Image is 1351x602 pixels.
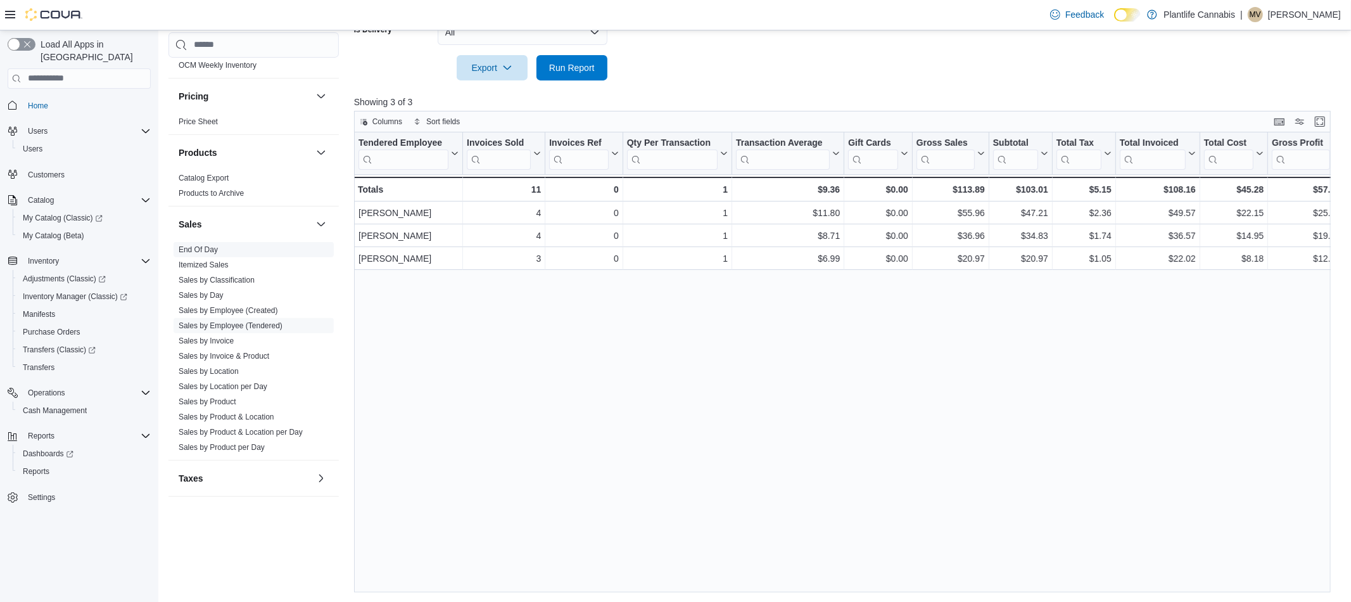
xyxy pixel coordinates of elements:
span: Purchase Orders [23,327,80,337]
div: Tendered Employee [358,137,448,149]
div: Invoices Ref [549,137,608,149]
span: Settings [28,492,55,503]
div: $45.28 [1204,182,1264,197]
div: [PERSON_NAME] [358,205,459,221]
div: Total Cost [1204,137,1253,149]
span: MV [1250,7,1261,22]
button: Gross Profit [1272,137,1340,169]
button: Cash Management [13,402,156,419]
span: Users [18,141,151,157]
button: Sort fields [409,114,465,129]
a: Feedback [1045,2,1109,27]
button: Pricing [314,88,329,103]
a: Sales by Product & Location per Day [179,427,303,436]
span: Home [23,98,151,113]
span: Products to Archive [179,188,244,198]
div: 4 [467,205,541,221]
div: $49.57 [1120,205,1196,221]
h3: Sales [179,217,202,230]
span: Inventory Manager (Classic) [23,291,127,302]
div: 3 [467,251,541,266]
div: Subtotal [993,137,1038,149]
span: Catalog Export [179,172,229,183]
span: Manifests [23,309,55,319]
button: Reports [3,427,156,445]
a: Manifests [18,307,60,322]
button: Pricing [179,89,311,102]
button: Users [3,122,156,140]
button: Operations [3,384,156,402]
span: Cash Management [23,406,87,416]
div: $22.02 [1120,251,1196,266]
button: Products [314,144,329,160]
button: Inventory [23,253,64,269]
span: Sales by Invoice [179,335,234,345]
div: 0 [549,251,618,266]
span: Sales by Product per Day [179,442,265,452]
button: Total Tax [1056,137,1112,169]
span: Catalog [28,195,54,205]
a: My Catalog (Classic) [13,209,156,227]
button: Operations [23,385,70,400]
a: Sales by Location [179,366,239,375]
div: $113.89 [917,182,985,197]
button: Total Invoiced [1120,137,1196,169]
a: Sales by Location per Day [179,381,267,390]
a: OCM Weekly Inventory [179,60,257,69]
button: Manifests [13,305,156,323]
a: Dashboards [18,446,79,461]
div: $36.57 [1120,228,1196,243]
a: Customers [23,167,70,183]
span: Inventory [28,256,59,266]
span: Feedback [1065,8,1104,21]
a: Sales by Product per Day [179,442,265,451]
a: Sales by Employee (Tendered) [179,321,282,330]
span: Sales by Product [179,396,236,406]
a: Transfers (Classic) [18,342,101,357]
div: $47.21 [993,205,1048,221]
a: Transfers (Classic) [13,341,156,359]
div: Gift Card Sales [848,137,898,169]
span: Users [23,144,42,154]
button: Purchase Orders [13,323,156,341]
div: $0.00 [848,228,908,243]
nav: Complex example [8,91,151,540]
div: Sales [168,241,339,459]
div: $5.15 [1056,182,1112,197]
p: | [1240,7,1243,22]
span: Adjustments (Classic) [18,271,151,286]
p: [PERSON_NAME] [1268,7,1341,22]
div: $8.18 [1204,251,1264,266]
div: Pricing [168,113,339,134]
div: Total Cost [1204,137,1253,169]
button: Users [23,124,53,139]
span: Transfers (Classic) [23,345,96,355]
p: Showing 3 of 3 [354,96,1341,108]
div: Qty Per Transaction [626,137,717,149]
button: Inventory [3,252,156,270]
div: Tendered Employee [358,137,448,169]
button: Catalog [3,191,156,209]
a: Settings [23,490,60,505]
h3: Taxes [179,471,203,484]
span: Customers [28,170,65,180]
div: Invoices Sold [467,137,531,149]
div: Transaction Average [736,137,830,169]
div: $1.74 [1056,228,1112,243]
span: Users [23,124,151,139]
div: Gift Cards [848,137,898,149]
span: My Catalog (Beta) [18,228,151,243]
span: Purchase Orders [18,324,151,340]
a: Price Sheet [179,117,218,125]
h3: Products [179,146,217,158]
div: $108.16 [1120,182,1196,197]
div: Products [168,170,339,205]
button: All [438,20,607,45]
div: 1 [627,251,728,266]
button: Taxes [179,471,311,484]
a: Dashboards [13,445,156,463]
button: Export [457,55,528,80]
a: Sales by Employee (Created) [179,305,278,314]
div: Gross Profit [1272,137,1330,169]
